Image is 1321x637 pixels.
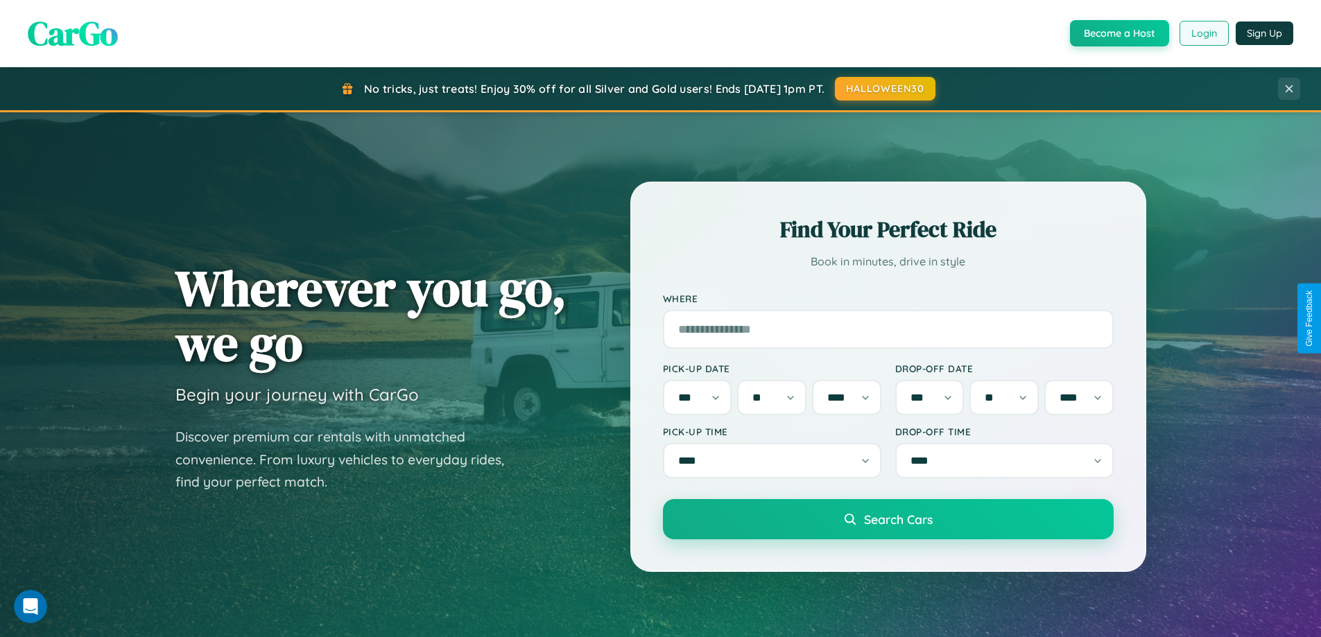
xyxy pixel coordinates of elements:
[1236,21,1293,45] button: Sign Up
[895,363,1114,374] label: Drop-off Date
[1070,20,1169,46] button: Become a Host
[663,293,1114,304] label: Where
[1180,21,1229,46] button: Login
[364,82,824,96] span: No tricks, just treats! Enjoy 30% off for all Silver and Gold users! Ends [DATE] 1pm PT.
[895,426,1114,437] label: Drop-off Time
[175,426,522,494] p: Discover premium car rentals with unmatched convenience. From luxury vehicles to everyday rides, ...
[663,252,1114,272] p: Book in minutes, drive in style
[663,499,1114,539] button: Search Cars
[663,363,881,374] label: Pick-up Date
[1304,290,1314,347] div: Give Feedback
[14,590,47,623] iframe: Intercom live chat
[864,512,933,527] span: Search Cars
[663,426,881,437] label: Pick-up Time
[175,384,419,405] h3: Begin your journey with CarGo
[835,77,935,101] button: HALLOWEEN30
[175,261,567,370] h1: Wherever you go, we go
[28,10,118,56] span: CarGo
[663,214,1114,245] h2: Find Your Perfect Ride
